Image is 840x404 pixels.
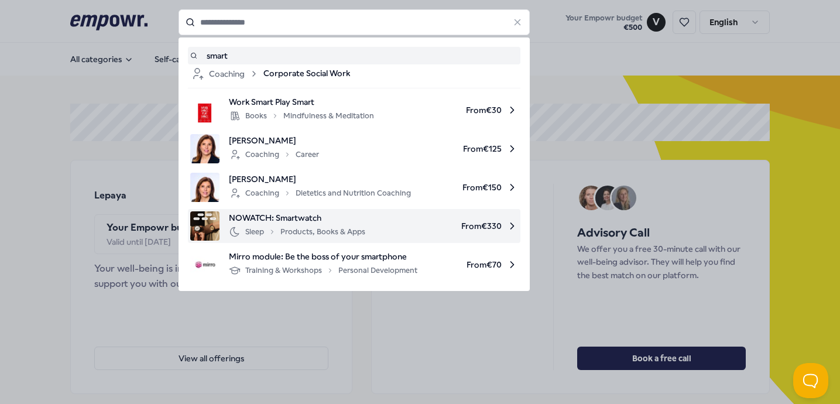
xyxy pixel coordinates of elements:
img: product image [190,250,220,279]
span: From € 150 [420,173,518,202]
img: product image [190,134,220,163]
div: Sleep Products, Books & Apps [229,225,365,239]
div: Books Mindfulness & Meditation [229,109,374,123]
input: Search for products, categories or subcategories [179,9,530,35]
span: Mirro module: Be the boss of your smartphone [229,250,417,263]
a: CoachingCorporate Social Work [190,67,518,81]
div: Coaching Dietetics and Nutrition Coaching [229,186,411,200]
span: [PERSON_NAME] [229,173,411,186]
span: From € 125 [328,134,518,163]
div: Coaching Career [229,148,319,162]
a: product imageWork Smart Play SmartBooksMindfulness & MeditationFrom€30 [190,95,518,125]
img: product image [190,173,220,202]
a: smart [190,49,518,62]
div: Coaching [190,67,259,81]
div: Training & Workshops Personal Development [229,263,417,278]
img: product image [190,95,220,125]
span: Corporate Social Work [263,67,350,81]
span: From € 330 [375,211,518,241]
span: From € 70 [427,250,518,279]
iframe: Help Scout Beacon - Open [793,363,828,398]
span: From € 30 [383,95,518,125]
a: product image[PERSON_NAME]CoachingCareerFrom€125 [190,134,518,163]
a: product image[PERSON_NAME]CoachingDietetics and Nutrition CoachingFrom€150 [190,173,518,202]
span: NOWATCH: Smartwatch [229,211,365,224]
a: product imageNOWATCH: SmartwatchSleepProducts, Books & AppsFrom€330 [190,211,518,241]
span: Work Smart Play Smart [229,95,374,108]
span: [PERSON_NAME] [229,134,319,147]
a: product imageMirro module: Be the boss of your smartphoneTraining & WorkshopsPersonal Development... [190,250,518,279]
img: product image [190,211,220,241]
